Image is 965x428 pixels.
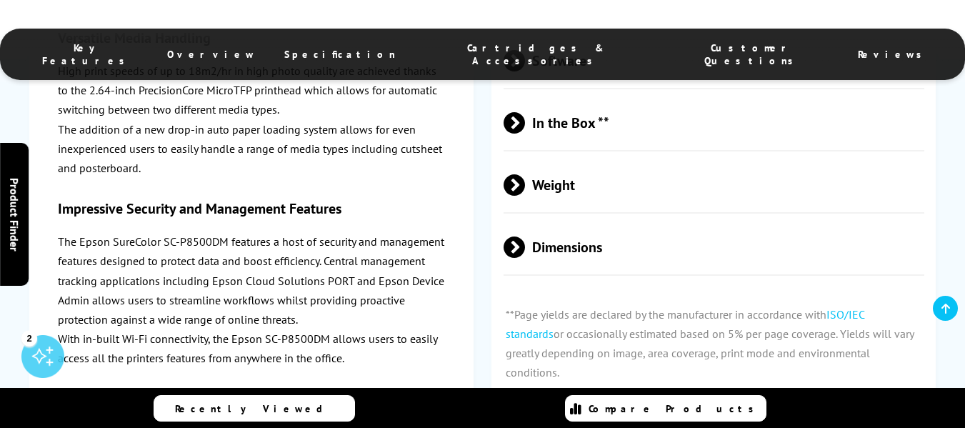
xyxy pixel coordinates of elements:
span: Key Features [36,41,139,67]
h3: Impressive Security and Management Features [58,199,445,218]
span: Product Finder [7,177,21,251]
span: Compare Products [589,402,761,415]
p: High print speeds of up to 18m2/hr in high photo quality are achieved thanks to the 2.64-inch Pre... [58,61,445,120]
span: Cartridges & Accessories [424,41,646,67]
p: The addition of a new drop-in auto paper loading system allows for even inexperienced users to ea... [58,119,445,178]
p: **Page yields are declared by the manufacturer in accordance with or occasionally estimated based... [491,291,936,397]
a: Compare Products [565,395,766,422]
p: With in-built Wi-Fi connectivity, the Epson SC-P8500DM allows users to easily access all the prin... [58,329,445,368]
span: Recently Viewed [175,402,337,415]
span: Specification [284,48,396,61]
p: The Epson SureColor SC-P8500DM features a host of security and management features designed to pr... [58,232,445,329]
span: In the Box ** [504,96,924,150]
a: ISO/IEC standards [506,307,864,341]
a: Recently Viewed [154,395,355,422]
span: Reviews [858,48,929,61]
span: Dimensions [504,221,924,274]
span: Customer Questions [676,41,829,67]
div: 2 [21,330,37,346]
span: Weight [504,159,924,212]
span: Overview [167,48,256,61]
